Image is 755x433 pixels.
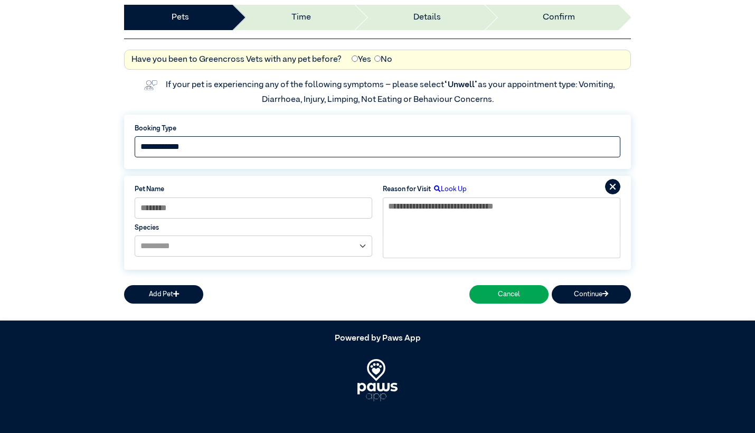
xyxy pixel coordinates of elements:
[352,55,358,62] input: Yes
[172,11,189,24] a: Pets
[374,53,392,66] label: No
[166,81,616,104] label: If your pet is experiencing any of the following symptoms – please select as your appointment typ...
[444,81,478,89] span: “Unwell”
[140,77,161,93] img: vet
[469,285,549,304] button: Cancel
[552,285,631,304] button: Continue
[383,184,431,194] label: Reason for Visit
[124,334,631,344] h5: Powered by Paws App
[124,285,203,304] button: Add Pet
[135,223,372,233] label: Species
[357,359,398,401] img: PawsApp
[135,124,620,134] label: Booking Type
[131,53,342,66] label: Have you been to Greencross Vets with any pet before?
[135,184,372,194] label: Pet Name
[374,55,381,62] input: No
[352,53,371,66] label: Yes
[431,184,467,194] label: Look Up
